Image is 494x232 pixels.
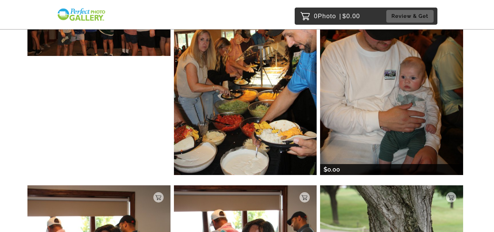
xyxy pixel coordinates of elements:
span: | [339,13,341,20]
button: Review & Get [386,10,434,23]
p: 0 $0.00 [314,11,360,22]
img: Snapphound Logo [57,8,106,22]
p: $0.00 [324,164,340,175]
span: Photo [318,11,336,22]
a: Review & Get [386,10,436,23]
